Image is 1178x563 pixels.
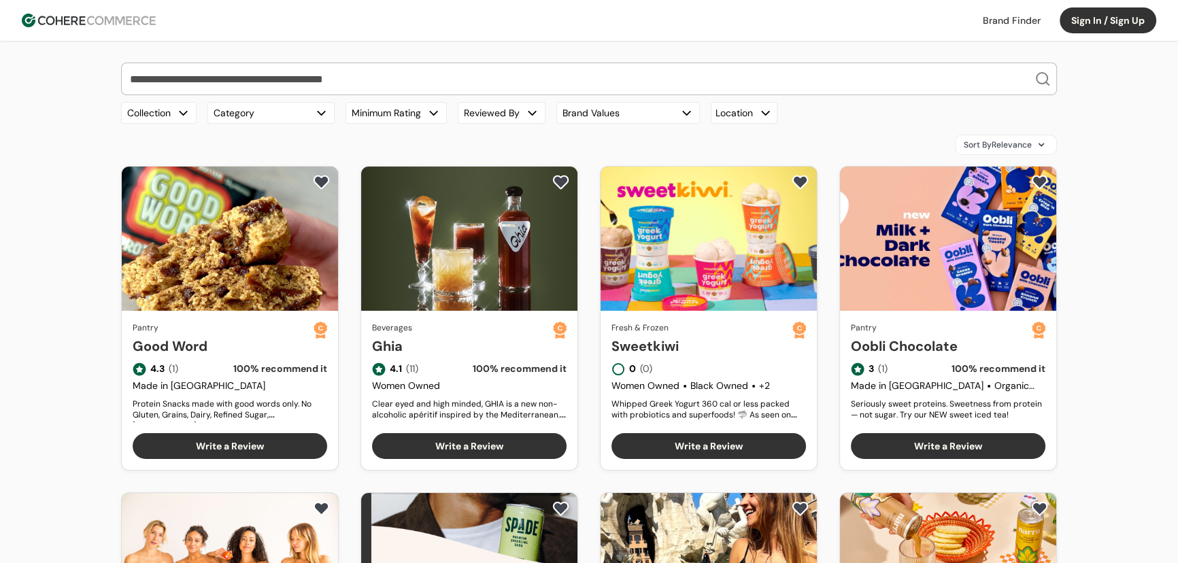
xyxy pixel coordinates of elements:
button: add to favorite [310,172,333,192]
button: add to favorite [789,498,811,519]
button: Write a Review [133,433,327,459]
button: Write a Review [372,433,567,459]
button: Write a Review [611,433,806,459]
button: add to favorite [789,172,811,192]
button: add to favorite [1028,172,1051,192]
button: Write a Review [851,433,1045,459]
a: Oobli Chocolate [851,336,1032,356]
img: Cohere Logo [22,14,156,27]
button: add to favorite [310,498,333,519]
button: Sign In / Sign Up [1060,7,1156,33]
a: Ghia [372,336,553,356]
button: add to favorite [550,172,572,192]
span: Sort By Relevance [964,139,1032,151]
a: Good Word [133,336,314,356]
button: add to favorite [550,498,572,519]
button: add to favorite [1028,498,1051,519]
a: Sweetkiwi [611,336,792,356]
